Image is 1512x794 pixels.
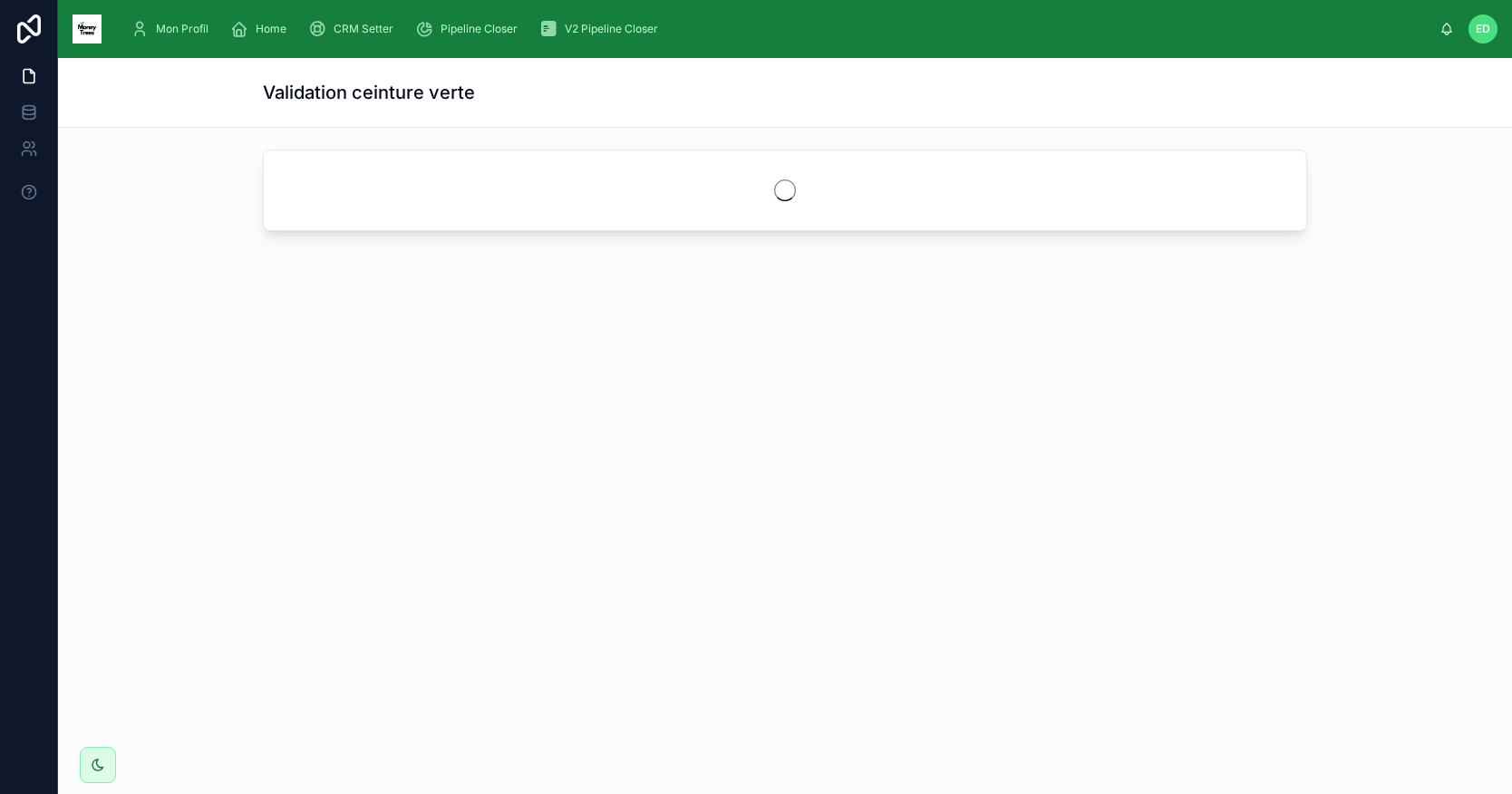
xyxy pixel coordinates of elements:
h1: Validation ceinture verte [263,80,475,105]
span: Home [256,22,286,36]
span: Mon Profil [156,22,208,36]
span: Pipeline Closer [441,22,518,36]
span: CRM Setter [334,22,393,36]
a: Mon Profil [125,13,221,45]
div: scrollable content [116,9,1439,49]
img: App logo [73,15,102,44]
span: ED [1476,22,1490,36]
a: CRM Setter [303,13,406,45]
a: Pipeline Closer [410,13,530,45]
a: V2 Pipeline Closer [534,13,671,45]
span: V2 Pipeline Closer [565,22,658,36]
a: Home [225,13,299,45]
